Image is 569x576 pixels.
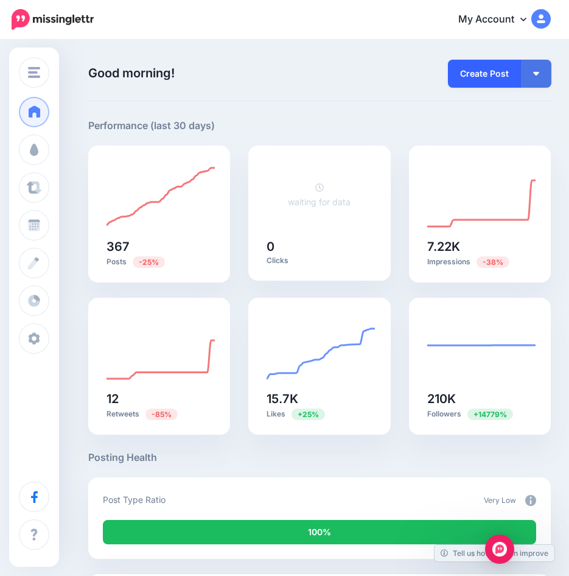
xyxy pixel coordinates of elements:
[88,66,175,80] span: Good morning!
[448,60,521,88] a: Create Post
[267,393,372,405] h5: 15.7K
[427,241,532,253] h5: 7.22K
[267,256,372,265] p: Clicks
[106,408,212,420] p: Retweets
[446,5,551,35] a: My Account
[427,256,532,267] p: Impressions
[467,409,513,420] span: Previous period: 1.41K
[476,256,509,268] span: Previous period: 11.7K
[133,256,165,268] span: Previous period: 490
[485,535,514,564] div: Open Intercom Messenger
[106,241,212,253] h5: 367
[103,493,166,507] p: Post Type Ratio
[106,393,212,405] h5: 12
[525,495,536,506] img: info-circle-grey.png
[533,72,539,76] img: arrow-down-white.png
[435,545,554,561] a: Tell us how we can improve
[106,256,212,267] p: Posts
[28,67,40,78] img: menu.png
[288,183,351,207] a: waiting for data
[88,450,551,465] h5: Posting Health
[12,9,94,30] img: Missinglettr
[103,520,536,544] div: 100% of your posts in the last 30 days were manually created (i.e. were not from Drip Campaigns o...
[88,118,215,133] h5: Performance (last 30 days)
[427,393,532,405] h5: 210K
[267,241,372,253] h5: 0
[484,496,516,505] span: Very Low
[267,408,372,420] p: Likes
[427,408,532,420] p: Followers
[291,409,325,420] span: Previous period: 12.5K
[145,409,178,420] span: Previous period: 79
